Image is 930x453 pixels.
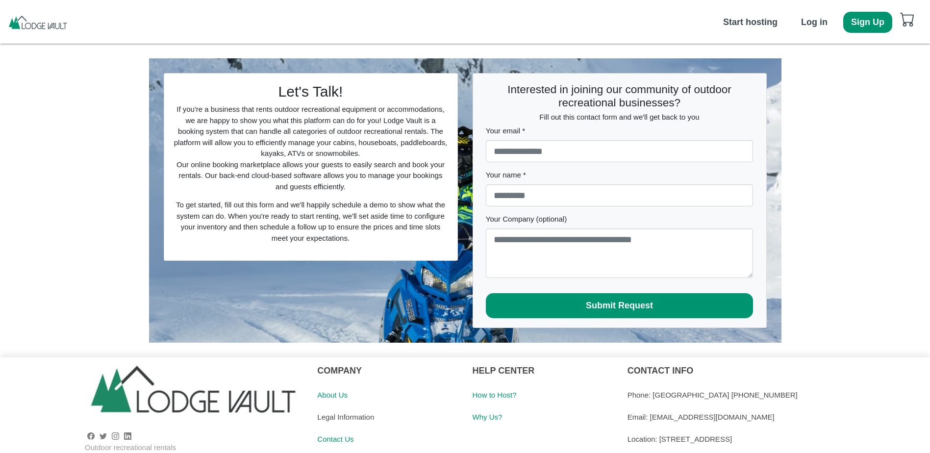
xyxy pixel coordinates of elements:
button: Start hosting [715,12,785,33]
a: Contact Us [317,435,353,443]
div: Location: [STREET_ADDRESS] [628,428,923,450]
svg: facebook [87,432,95,440]
svg: linkedin [124,432,131,440]
b: Log in [801,17,828,27]
div: Phone: [GEOGRAPHIC_DATA] [PHONE_NUMBER] [628,384,923,406]
div: HELP CENTER [472,357,612,384]
svg: cart [900,12,915,26]
img: logo-400X135.2418b4bb.jpg [85,357,302,431]
b: Submit Request [586,301,653,310]
p: Our online booking marketplace allows your guests to easily search and book your rentals. Our bac... [173,159,448,193]
a: How to Host? [472,391,516,399]
a: Why Us? [472,413,502,421]
button: Log in [793,12,835,33]
label: Your email * [486,126,754,137]
div: Legal Information [317,406,457,428]
img: pAKp5ICTv7cAAAAASUVORK5CYII= [7,15,68,29]
h4: Interested in joining our community of outdoor recreational businesses? [486,83,754,109]
h2: Let's Talk! [173,83,448,101]
b: Sign Up [851,17,884,27]
div: COMPANY [317,357,457,384]
label: Your name * [486,170,754,181]
h6: Fill out this contact form and we'll get back to you [486,113,754,122]
p: To get started, fill out this form and we'll happily schedule a demo to show what the system can ... [173,200,448,244]
svg: twitter [100,432,107,440]
div: If you're a business that rents outdoor recreational equipment or accommodations, we are happy to... [164,74,457,260]
div: CONTACT INFO [628,357,923,384]
b: Start hosting [723,17,778,27]
div: Email: [EMAIL_ADDRESS][DOMAIN_NAME] [628,406,923,428]
button: Submit Request [486,293,754,318]
svg: instagram [112,432,119,440]
label: Your Company (optional) [486,214,754,225]
a: About Us [317,391,348,399]
button: Sign Up [843,12,892,33]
